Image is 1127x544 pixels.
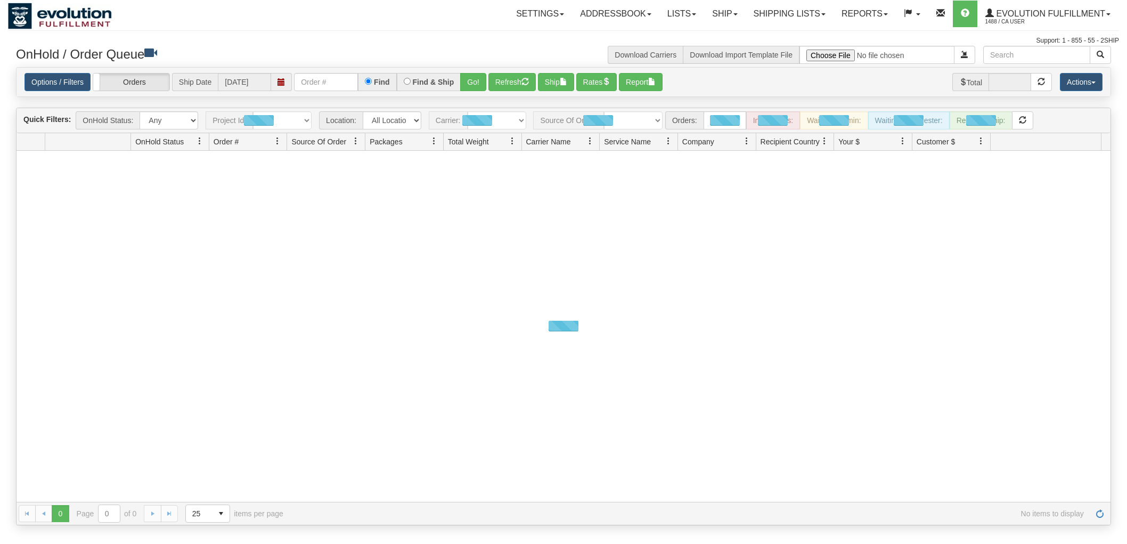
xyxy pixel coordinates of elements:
[8,3,112,29] img: logo1488.jpg
[761,136,820,147] span: Recipient Country
[538,73,574,91] button: Ship
[214,136,239,147] span: Order #
[23,114,71,125] label: Quick Filters:
[815,132,834,150] a: Recipient Country filter column settings
[950,111,1012,129] div: Ready to Ship:
[172,73,218,91] span: Ship Date
[704,111,746,129] div: New:
[838,136,860,147] span: Your $
[347,132,365,150] a: Source Of Order filter column settings
[213,505,230,522] span: select
[1091,505,1108,522] a: Refresh
[93,74,169,91] label: Orders
[800,111,868,129] div: Waiting - Admin:
[192,508,206,519] span: 25
[185,505,230,523] span: Page sizes drop down
[76,111,140,129] span: OnHold Status:
[185,505,283,523] span: items per page
[665,111,704,129] span: Orders:
[413,78,454,86] label: Find & Ship
[738,132,756,150] a: Company filter column settings
[952,73,989,91] span: Total
[659,132,677,150] a: Service Name filter column settings
[508,1,572,27] a: Settings
[659,1,704,27] a: Lists
[77,505,137,523] span: Page of 0
[24,73,91,91] a: Options / Filters
[985,17,1065,27] span: 1488 / CA User
[374,78,390,86] label: Find
[526,136,571,147] span: Carrier Name
[52,505,69,522] span: Page 0
[746,111,800,129] div: In Progress:
[488,73,536,91] button: Refresh
[615,51,676,59] a: Download Carriers
[690,51,793,59] a: Download Import Template File
[1060,73,1102,91] button: Actions
[604,136,651,147] span: Service Name
[917,136,955,147] span: Customer $
[581,132,599,150] a: Carrier Name filter column settings
[894,132,912,150] a: Your $ filter column settings
[1090,46,1111,64] button: Search
[994,9,1105,18] span: Evolution Fulfillment
[682,136,714,147] span: Company
[503,132,521,150] a: Total Weight filter column settings
[319,111,363,129] span: Location:
[268,132,287,150] a: Order # filter column settings
[983,46,1090,64] input: Search
[448,136,489,147] span: Total Weight
[370,136,402,147] span: Packages
[135,136,184,147] span: OnHold Status
[799,46,954,64] input: Import
[704,1,745,27] a: Ship
[977,1,1118,27] a: Evolution Fulfillment 1488 / CA User
[294,73,358,91] input: Order #
[746,1,834,27] a: Shipping lists
[291,136,346,147] span: Source Of Order
[17,108,1110,133] div: grid toolbar
[868,111,950,129] div: Waiting - Requester:
[425,132,443,150] a: Packages filter column settings
[191,132,209,150] a: OnHold Status filter column settings
[834,1,896,27] a: Reports
[298,509,1084,518] span: No items to display
[572,1,659,27] a: Addressbook
[619,73,663,91] button: Report
[460,73,486,91] button: Go!
[16,46,556,61] h3: OnHold / Order Queue
[576,73,617,91] button: Rates
[8,36,1119,45] div: Support: 1 - 855 - 55 - 2SHIP
[972,132,990,150] a: Customer $ filter column settings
